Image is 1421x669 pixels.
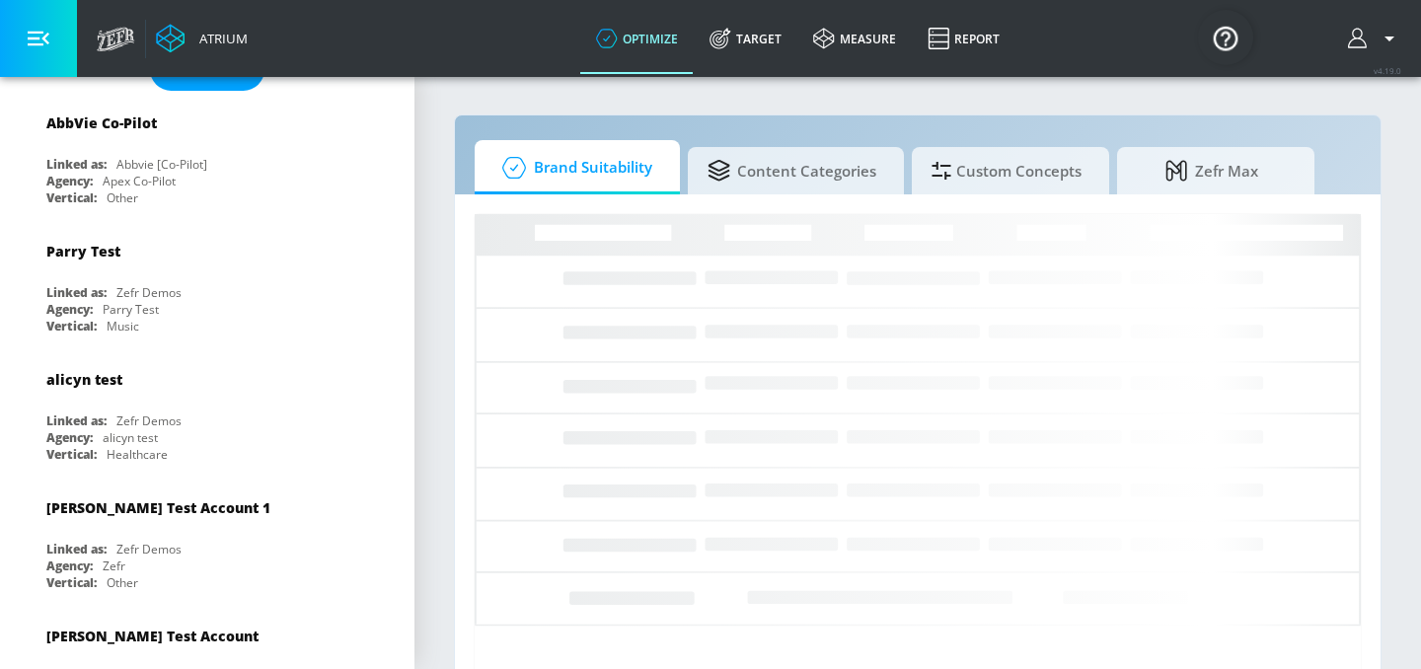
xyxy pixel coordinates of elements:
div: Vertical: [46,574,97,591]
span: Custom Concepts [932,147,1082,194]
div: Atrium [191,30,248,47]
div: Zefr Demos [116,412,182,429]
div: alicyn test [103,429,158,446]
div: Linked as: [46,412,107,429]
div: [PERSON_NAME] Test Account 1Linked as:Zefr DemosAgency:ZefrVertical:Other [32,483,383,596]
div: Vertical: [46,318,97,334]
div: [PERSON_NAME] Test Account [46,627,259,645]
div: Zefr Demos [116,541,182,557]
div: Healthcare [107,446,168,463]
div: alicyn test [46,370,122,389]
a: measure [797,3,912,74]
div: Abbvie [Co-Pilot] [116,156,207,173]
div: Agency: [46,173,93,189]
div: Vertical: [46,446,97,463]
a: Atrium [156,24,248,53]
a: optimize [580,3,694,74]
div: Other [107,574,138,591]
div: AbbVie Co-PilotLinked as:Abbvie [Co-Pilot]Agency:Apex Co-PilotVertical:Other [32,99,383,211]
span: Brand Suitability [494,144,652,191]
div: AbbVie Co-Pilot [46,113,157,132]
div: Linked as: [46,156,107,173]
span: v 4.19.0 [1374,65,1401,76]
div: alicyn testLinked as:Zefr DemosAgency:alicyn testVertical:Healthcare [32,355,383,468]
div: Linked as: [46,284,107,301]
div: Agency: [46,557,93,574]
div: Agency: [46,429,93,446]
div: Music [107,318,139,334]
a: Target [694,3,797,74]
button: Open Resource Center [1198,10,1253,65]
div: Zefr [103,557,125,574]
a: Report [912,3,1015,74]
div: Parry Test [103,301,159,318]
div: [PERSON_NAME] Test Account 1 [46,498,270,517]
div: Zefr Demos [116,284,182,301]
div: Apex Co-Pilot [103,173,176,189]
div: Linked as: [46,541,107,557]
span: Zefr Max [1137,147,1287,194]
div: Parry TestLinked as:Zefr DemosAgency:Parry TestVertical:Music [32,227,383,339]
div: Vertical: [46,189,97,206]
div: Other [107,189,138,206]
div: Parry Test [46,242,120,260]
span: Content Categories [708,147,876,194]
div: Agency: [46,301,93,318]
